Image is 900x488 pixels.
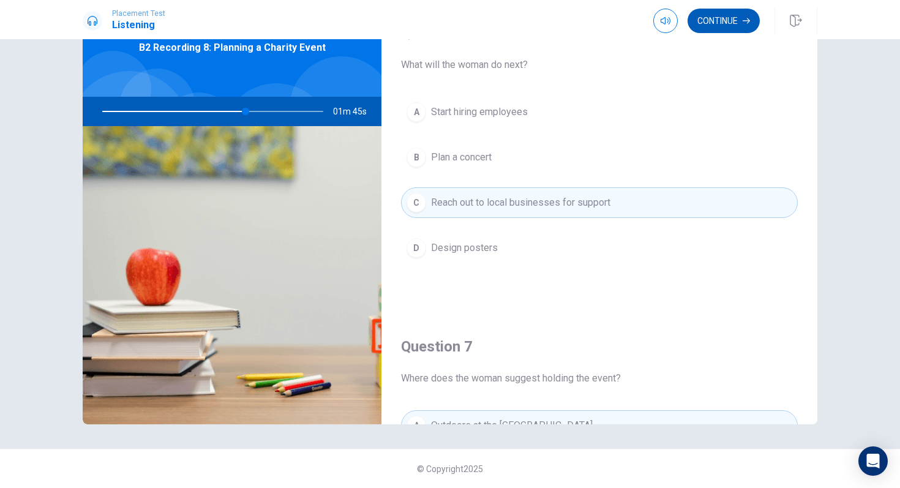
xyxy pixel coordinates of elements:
[401,233,798,263] button: DDesign posters
[431,241,498,255] span: Design posters
[401,187,798,218] button: CReach out to local businesses for support
[401,142,798,173] button: BPlan a concert
[401,410,798,441] button: AOutdoors at the [GEOGRAPHIC_DATA]
[407,238,426,258] div: D
[112,9,165,18] span: Placement Test
[407,193,426,212] div: C
[112,18,165,32] h1: Listening
[83,126,381,424] img: B2 Recording 8: Planning a Charity Event
[431,150,492,165] span: Plan a concert
[407,102,426,122] div: A
[858,446,888,476] div: Open Intercom Messenger
[431,195,610,210] span: Reach out to local businesses for support
[401,58,798,72] span: What will the woman do next?
[688,9,760,33] button: Continue
[431,105,528,119] span: Start hiring employees
[407,416,426,435] div: A
[139,40,326,55] span: B2 Recording 8: Planning a Charity Event
[401,97,798,127] button: AStart hiring employees
[417,464,483,474] span: © Copyright 2025
[407,148,426,167] div: B
[431,418,593,433] span: Outdoors at the [GEOGRAPHIC_DATA]
[401,371,798,386] span: Where does the woman suggest holding the event?
[401,337,798,356] h4: Question 7
[333,97,377,126] span: 01m 45s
